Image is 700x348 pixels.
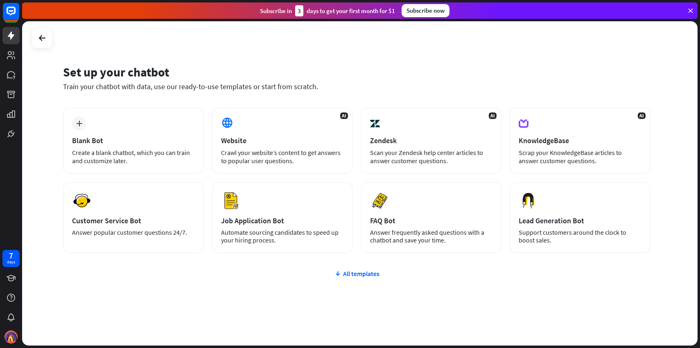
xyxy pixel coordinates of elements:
[370,229,493,244] div: Answer frequently asked questions with a chatbot and save your time.
[519,216,641,225] div: Lead Generation Bot
[63,269,650,278] div: All templates
[370,136,493,145] div: Zendesk
[63,64,650,80] div: Set up your chatbot
[9,252,13,259] div: 7
[519,229,641,244] div: Support customers around the clock to boost sales.
[340,112,348,119] span: AI
[72,136,195,145] div: Blank Bot
[221,148,344,165] div: Crawl your website’s content to get answers to popular user questions.
[63,82,650,91] div: Train your chatbot with data, use our ready-to-use templates or start from scratch.
[7,259,15,265] div: days
[221,229,344,244] div: Automate sourcing candidates to speed up your hiring process.
[295,5,303,16] div: 3
[370,216,493,225] div: FAQ Bot
[221,216,344,225] div: Job Application Bot
[260,5,395,16] div: Subscribe in days to get your first month for $1
[221,136,344,145] div: Website
[72,229,195,236] div: Answer popular customer questions 24/7.
[402,4,449,17] div: Subscribe now
[489,112,497,119] span: AI
[370,148,493,165] div: Scan your Zendesk help center articles to answer customer questions.
[519,148,641,165] div: Scrap your KnowledgeBase articles to answer customer questions.
[519,136,641,145] div: KnowledgeBase
[638,112,646,119] span: AI
[72,148,195,165] div: Create a blank chatbot, which you can train and customize later.
[76,121,82,126] i: plus
[72,216,195,225] div: Customer Service Bot
[2,250,20,267] a: 7 days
